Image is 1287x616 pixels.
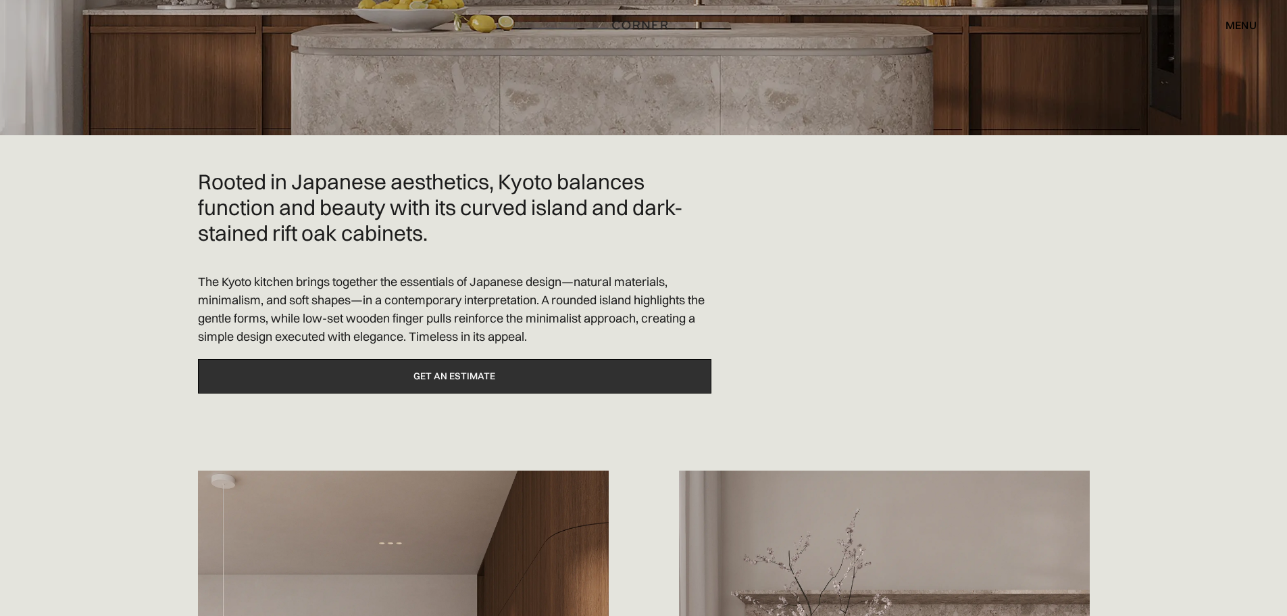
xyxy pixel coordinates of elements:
div: menu [1212,14,1257,37]
a: Get an estimate [198,359,711,394]
a: home [597,16,690,34]
div: menu [1226,20,1257,30]
p: The Kyoto kitchen brings together the essentials of Japanese design—natural materials, minimalism... [198,273,711,346]
h2: Rooted in Japanese aesthetics, Kyoto balances function and beauty with its curved island and dark... [198,169,711,245]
